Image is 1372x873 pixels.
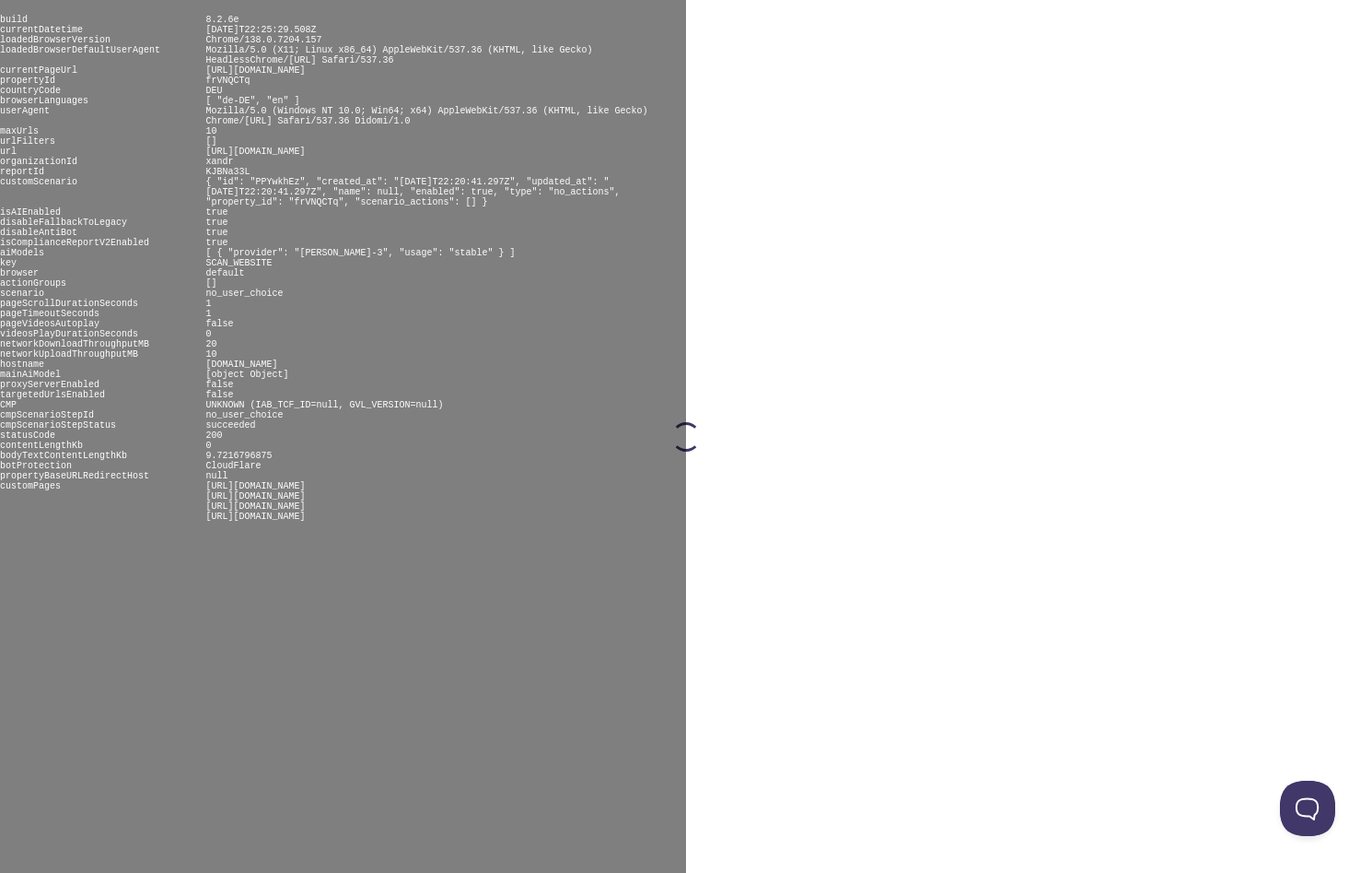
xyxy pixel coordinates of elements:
[206,278,217,289] pre: []
[206,319,234,329] pre: false
[206,218,228,228] pre: true
[206,329,212,339] pre: 0
[206,431,223,441] pre: 200
[206,126,217,136] pre: 10
[206,360,278,370] pre: [DOMAIN_NAME]
[206,481,306,522] pre: [URL][DOMAIN_NAME] [URL][DOMAIN_NAME] [URL][DOMAIN_NAME] [URL][DOMAIN_NAME]
[206,86,223,96] pre: DEU
[206,25,317,35] pre: [DATE]T22:25:29.508Z
[206,299,212,309] pre: 1
[206,258,273,268] pre: SCAN_WEBSITE
[206,370,289,380] pre: [object Object]
[206,268,245,278] pre: default
[206,45,593,65] pre: Mozilla/5.0 (X11; Linux x86_64) AppleWebKit/537.36 (KHTML, like Gecko) HeadlessChrome/[URL] Safar...
[206,309,212,319] pre: 1
[1280,781,1335,836] iframe: Help Scout Beacon - Open
[206,136,217,147] pre: []
[206,441,212,451] pre: 0
[206,289,284,299] pre: no_user_choice
[206,106,648,126] pre: Mozilla/5.0 (Windows NT 10.0; Win64; x64) AppleWebKit/537.36 (KHTML, like Gecko) Chrome/[URL] Saf...
[206,96,300,106] pre: [ "de-DE", "en" ]
[206,157,234,167] pre: xandr
[206,349,217,360] pre: 10
[206,228,228,238] pre: true
[206,471,228,481] pre: null
[206,177,621,207] pre: { "id": "PPYwkhEz", "created_at": "[DATE]T22:20:41.297Z", "updated_at": "[DATE]T22:20:41.297Z", "...
[206,339,217,349] pre: 20
[206,207,228,218] pre: true
[206,15,239,25] pre: 8.2.6e
[206,35,322,45] pre: Chrome/138.0.7204.157
[206,390,234,400] pre: false
[206,451,273,461] pre: 9.7216796875
[206,400,444,410] pre: UNKNOWN (IAB_TCF_ID=null, GVL_VERSION=null)
[206,147,306,157] pre: [URL][DOMAIN_NAME]
[206,238,228,248] pre: true
[206,167,250,177] pre: KJBNa33L
[206,76,250,86] pre: frVNQCTq
[206,410,284,420] pre: no_user_choice
[206,65,306,76] pre: [URL][DOMAIN_NAME]
[206,461,262,471] pre: CloudFlare
[206,420,256,431] pre: succeeded
[206,248,516,258] pre: [ { "provider": "[PERSON_NAME]-3", "usage": "stable" } ]
[206,380,234,390] pre: false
